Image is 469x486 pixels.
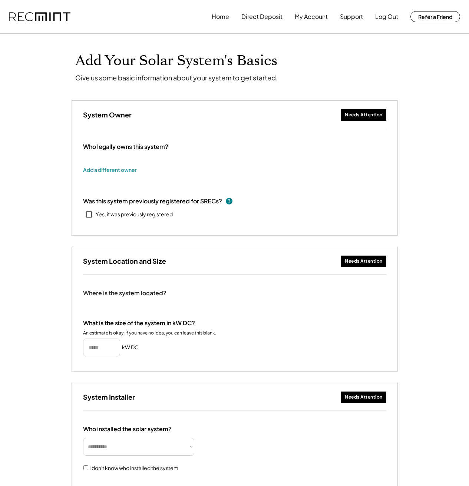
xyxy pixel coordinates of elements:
div: Where is the system located? [83,289,166,297]
h3: System Location and Size [83,257,166,265]
h5: kW DC [122,344,139,351]
div: An estimate is okay. If you have no idea, you can leave this blank. [83,330,216,336]
div: Who installed the solar system? [83,425,172,433]
div: What is the size of the system in kW DC? [83,319,195,327]
div: Was this system previously registered for SRECs? [83,197,222,205]
button: Support [340,9,363,24]
div: Needs Attention [345,394,383,400]
button: Refer a Friend [410,11,460,22]
div: Yes, it was previously registered [96,211,173,218]
div: Needs Attention [345,112,383,118]
div: Give us some basic information about your system to get started. [75,73,278,82]
button: Home [212,9,229,24]
h3: System Owner [83,110,132,119]
button: Add a different owner [83,164,137,175]
div: Who legally owns this system? [83,143,168,151]
h3: System Installer [83,393,135,401]
button: Log Out [375,9,398,24]
button: My Account [295,9,328,24]
h1: Add Your Solar System's Basics [75,52,394,70]
div: Needs Attention [345,258,383,264]
img: recmint-logotype%403x.png [9,12,70,21]
label: I don't know who installed the system [89,465,178,471]
button: Direct Deposit [241,9,283,24]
